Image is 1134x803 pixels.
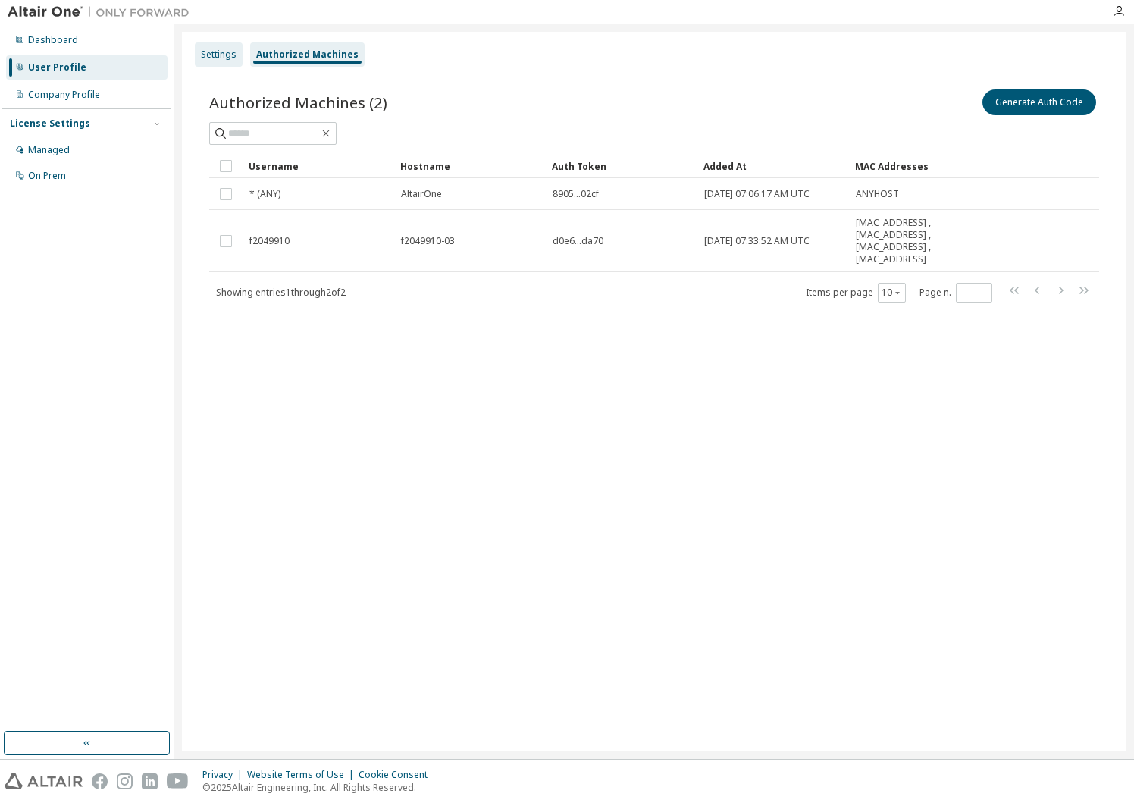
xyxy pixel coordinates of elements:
span: [DATE] 07:33:52 AM UTC [704,235,810,247]
span: f2049910 [249,235,290,247]
div: Managed [28,144,70,156]
span: Authorized Machines (2) [209,92,387,113]
div: On Prem [28,170,66,182]
span: [MAC_ADDRESS] , [MAC_ADDRESS] , [MAC_ADDRESS] , [MAC_ADDRESS] [856,217,939,265]
span: d0e6...da70 [553,235,603,247]
img: facebook.svg [92,773,108,789]
div: User Profile [28,61,86,74]
img: linkedin.svg [142,773,158,789]
div: Authorized Machines [256,49,359,61]
span: * (ANY) [249,188,280,200]
span: Items per page [806,283,906,303]
div: Hostname [400,154,540,178]
div: Dashboard [28,34,78,46]
div: Website Terms of Use [247,769,359,781]
span: 8905...02cf [553,188,599,200]
span: Showing entries 1 through 2 of 2 [216,286,346,299]
div: Settings [201,49,237,61]
button: 10 [882,287,902,299]
span: Page n. [919,283,992,303]
div: Cookie Consent [359,769,437,781]
div: License Settings [10,118,90,130]
div: Company Profile [28,89,100,101]
img: Altair One [8,5,197,20]
span: AltairOne [401,188,442,200]
img: altair_logo.svg [5,773,83,789]
span: [DATE] 07:06:17 AM UTC [704,188,810,200]
img: youtube.svg [167,773,189,789]
div: Username [249,154,388,178]
div: MAC Addresses [855,154,940,178]
div: Added At [703,154,843,178]
p: © 2025 Altair Engineering, Inc. All Rights Reserved. [202,781,437,794]
span: f2049910-03 [401,235,455,247]
button: Generate Auth Code [982,89,1096,115]
div: Privacy [202,769,247,781]
img: instagram.svg [117,773,133,789]
span: ANYHOST [856,188,899,200]
div: Auth Token [552,154,691,178]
